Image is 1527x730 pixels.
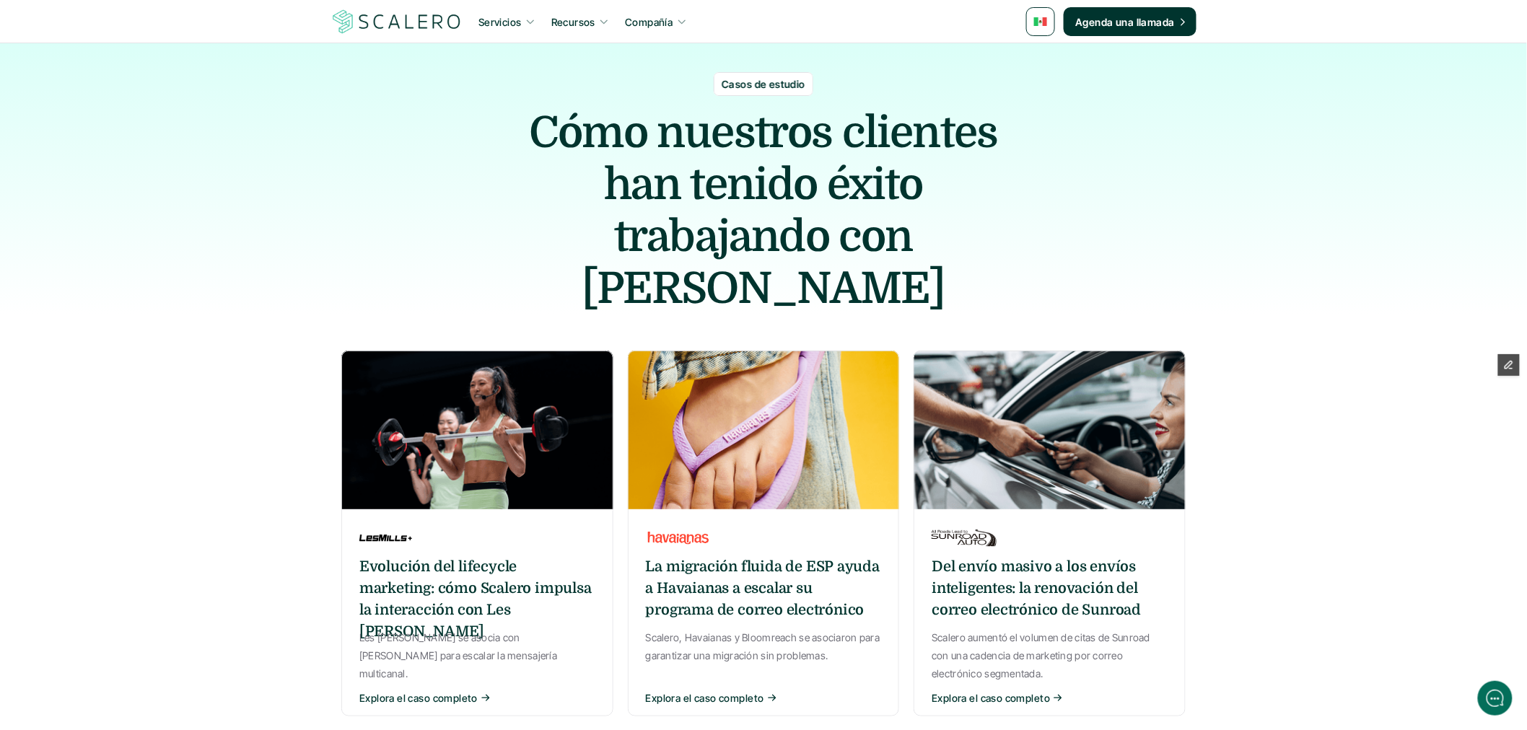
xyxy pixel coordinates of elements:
[359,690,595,705] button: Explora el caso completo
[551,14,595,30] p: Recursos
[1498,354,1520,376] button: Edit Framer Content
[1075,14,1175,30] p: Agenda una llamada
[932,690,1050,705] p: Explora el caso completo
[331,9,463,35] a: Scalero company logotype
[529,107,998,315] h1: Cómo nuestros clientes han tenido éxito trabajando con [PERSON_NAME]
[914,351,1186,716] a: Del envío masivo a los envíos inteligentes: la renovación del correo electrónico de SunroadScaler...
[1478,681,1513,716] iframe: gist-messenger-bubble-iframe
[628,351,900,716] a: La migración fluida de ESP ayuda a Havaianas a escalar su programa de correo electrónicoScalero, ...
[341,351,613,716] a: Evolución del lifecycle marketing: cómo Scalero impulsa la interacción con Les [PERSON_NAME]Les [...
[932,690,1168,705] button: Explora el caso completo
[359,628,595,683] p: Les [PERSON_NAME] se asocia con [PERSON_NAME] para escalar la mensajería multicanal.
[22,96,267,165] h2: Let us know if we can help with lifecycle marketing.
[1064,7,1196,36] a: Agenda una llamada
[359,690,478,705] p: Explora el caso completo
[478,14,522,30] p: Servicios
[722,76,805,92] p: Casos de estudio
[646,628,882,664] p: Scalero, Havaianas y Bloomreach se asociaron para garantizar una migración sin problemas.
[22,191,266,220] button: New conversation
[359,556,595,643] h6: Evolución del lifecycle marketing: cómo Scalero impulsa la interacción con Les [PERSON_NAME]
[646,690,882,705] button: Explora el caso completo
[93,200,173,211] span: New conversation
[22,70,267,93] h1: Hi! Welcome to [GEOGRAPHIC_DATA].
[121,504,183,514] span: We run on Gist
[625,14,673,30] p: Compañía
[646,690,764,705] p: Explora el caso completo
[932,556,1168,621] h6: Del envío masivo a los envíos inteligentes: la renovación del correo electrónico de Sunroad
[932,628,1168,683] p: Scalero aumentó el volumen de citas de Sunroad con una cadencia de marketing por correo electróni...
[331,8,463,35] img: Scalero company logotype
[646,556,882,621] h6: La migración fluida de ESP ayuda a Havaianas a escalar su programa de correo electrónico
